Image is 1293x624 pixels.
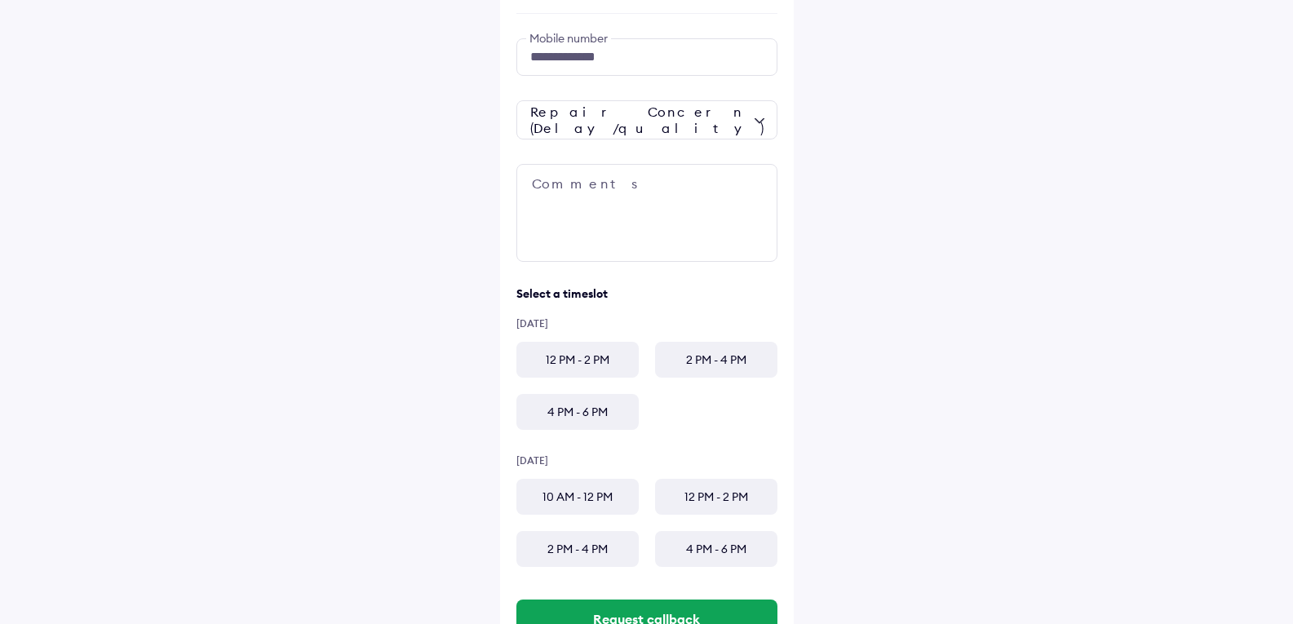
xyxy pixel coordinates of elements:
div: 10 AM - 12 PM [516,479,639,515]
div: [DATE] [516,317,777,330]
div: 2 PM - 4 PM [516,531,639,567]
div: 4 PM - 6 PM [655,531,777,567]
div: Select a timeslot [516,286,777,301]
div: 4 PM - 6 PM [516,394,639,430]
div: 12 PM - 2 PM [655,479,777,515]
div: 2 PM - 4 PM [655,342,777,378]
div: [DATE] [516,454,777,467]
div: 12 PM - 2 PM [516,342,639,378]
